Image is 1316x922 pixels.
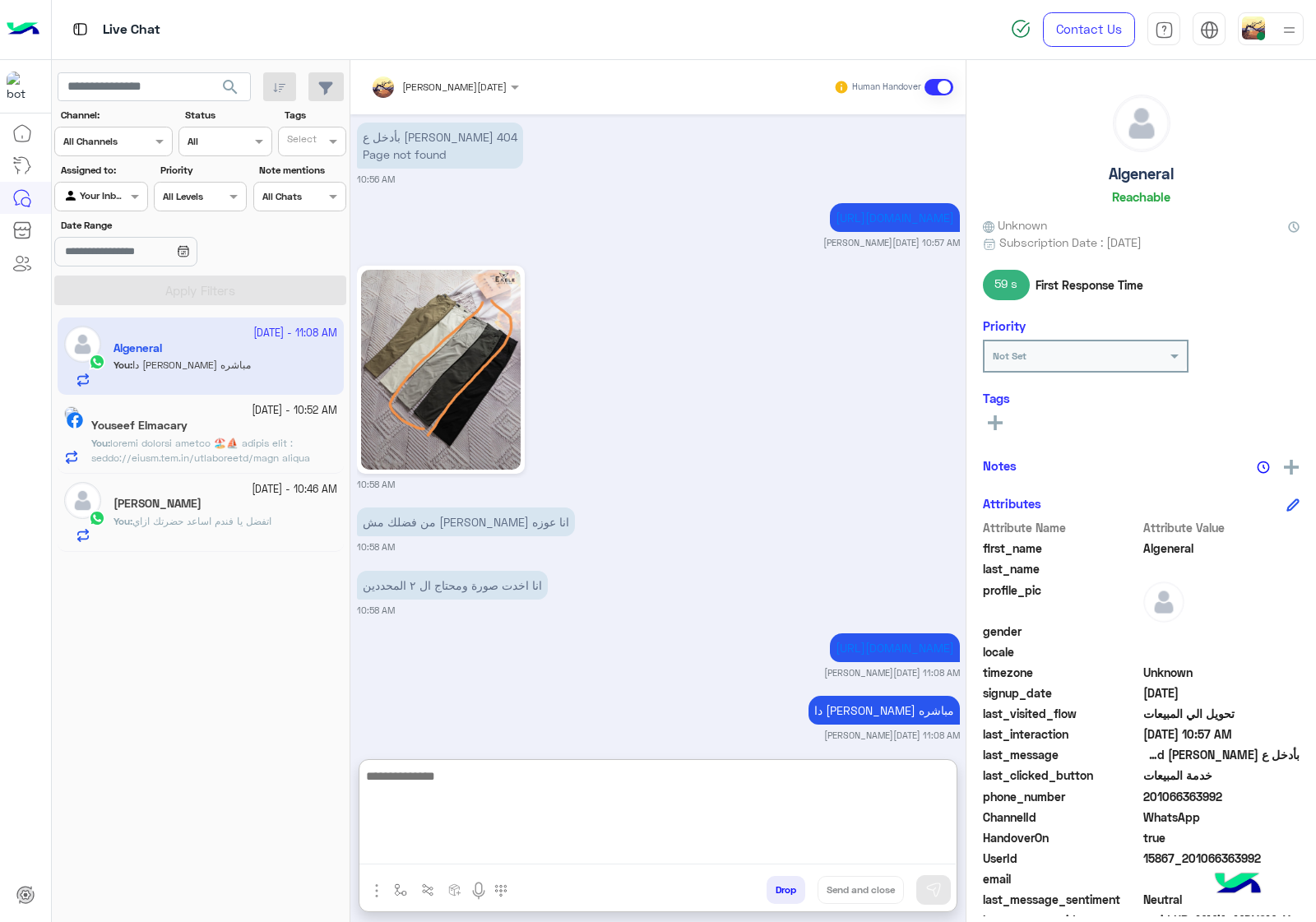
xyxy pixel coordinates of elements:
[1143,725,1300,743] span: 2025-09-28T07:57:10.719Z
[983,318,1026,333] h6: Priority
[1143,581,1184,623] img: defaultAdmin.png
[1043,12,1135,47] a: Contact Us
[983,270,1030,299] span: 59 s
[983,850,1140,867] span: UserId
[61,163,146,178] label: Assigned to:
[983,458,1017,473] h6: Notes
[983,216,1047,234] span: Unknown
[983,829,1140,846] span: HandoverOn
[469,881,489,901] img: send voice note
[415,876,442,903] button: Trigger scenario
[983,705,1140,722] span: last_visited_flow
[1109,164,1174,183] h5: Algeneral
[64,406,79,421] img: picture
[983,540,1140,557] span: first_name
[1143,519,1300,536] span: Attribute Value
[1143,788,1300,805] span: 201066363992
[1242,16,1265,39] img: userImage
[1143,870,1300,887] span: null
[91,419,188,433] h5: Youseef Elmacary
[259,163,344,178] label: Note mentions
[1036,276,1143,294] span: First Response Time
[830,633,960,662] p: 28/9/2025, 11:08 AM
[211,72,251,108] button: search
[285,132,317,151] div: Select
[387,876,415,903] button: select flow
[1284,460,1299,475] img: add
[983,725,1140,743] span: last_interaction
[824,666,960,679] small: [PERSON_NAME][DATE] 11:08 AM
[925,882,942,898] img: send message
[818,876,904,904] button: Send and close
[823,236,960,249] small: [PERSON_NAME][DATE] 10:57 AM
[983,767,1140,784] span: last_clicked_button
[357,571,548,600] p: 28/9/2025, 10:58 AM
[983,808,1140,826] span: ChannelId
[1147,12,1180,47] a: tab
[494,884,507,897] img: make a call
[983,519,1140,536] span: Attribute Name
[357,604,395,617] small: 10:58 AM
[983,560,1140,577] span: last_name
[983,746,1140,763] span: last_message
[836,211,954,225] a: [URL][DOMAIN_NAME]
[1143,540,1300,557] span: Algeneral
[357,123,523,169] p: 28/9/2025, 10:56 AM
[91,437,110,449] b: :
[185,108,270,123] label: Status
[357,507,575,536] p: 28/9/2025, 10:58 AM
[1143,808,1300,826] span: 2
[983,623,1140,640] span: gender
[421,883,434,897] img: Trigger scenario
[983,788,1140,805] span: phone_number
[114,515,130,527] span: You
[402,81,507,93] span: [PERSON_NAME][DATE]
[70,19,90,39] img: tab
[836,641,954,655] a: [URL][DOMAIN_NAME]
[1143,643,1300,660] span: null
[442,876,469,903] button: create order
[361,270,521,470] img: 818374454029203.jpg
[983,643,1140,660] span: locale
[1257,461,1270,474] img: notes
[132,515,271,527] span: اتفضل يا فندم اساعد حضرتك ازاي
[285,108,345,123] label: Tags
[1143,664,1300,681] span: Unknown
[1143,684,1300,702] span: 2025-09-27T23:21:15.529Z
[983,391,1300,405] h6: Tags
[1143,746,1300,763] span: بأدخل ع لينك الجبردين بيديني 404 Page not found
[67,412,83,429] img: Facebook
[830,203,960,232] p: 28/9/2025, 10:57 AM
[367,881,387,901] img: send attachment
[252,482,337,498] small: [DATE] - 10:46 AM
[1143,767,1300,784] span: خدمة المبيعات
[1114,95,1170,151] img: defaultAdmin.png
[1155,21,1174,39] img: tab
[114,497,202,511] h5: Mina Malak
[61,108,171,123] label: Channel:
[91,437,108,449] span: You
[91,437,336,730] span: لينكات كولكيشن الصيفي 🏖️⛵ تيشيرت بولو : https://eagle.com.eg/collections/polo تيشيرت تريكو : http...
[1011,19,1031,39] img: spinner
[54,276,346,305] button: Apply Filters
[160,163,245,178] label: Priority
[1143,891,1300,908] span: 0
[114,515,132,527] b: :
[1143,829,1300,846] span: true
[357,173,395,186] small: 10:56 AM
[1279,20,1300,40] img: profile
[394,883,407,897] img: select flow
[999,234,1142,251] span: Subscription Date : [DATE]
[252,403,337,419] small: [DATE] - 10:52 AM
[357,540,395,554] small: 10:58 AM
[824,729,960,742] small: [PERSON_NAME][DATE] 11:08 AM
[89,510,105,526] img: WhatsApp
[852,81,921,94] small: Human Handover
[357,478,395,491] small: 10:58 AM
[1200,21,1219,39] img: tab
[7,72,36,101] img: 713415422032625
[983,870,1140,887] span: email
[64,482,101,519] img: defaultAdmin.png
[983,684,1140,702] span: signup_date
[983,664,1140,681] span: timezone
